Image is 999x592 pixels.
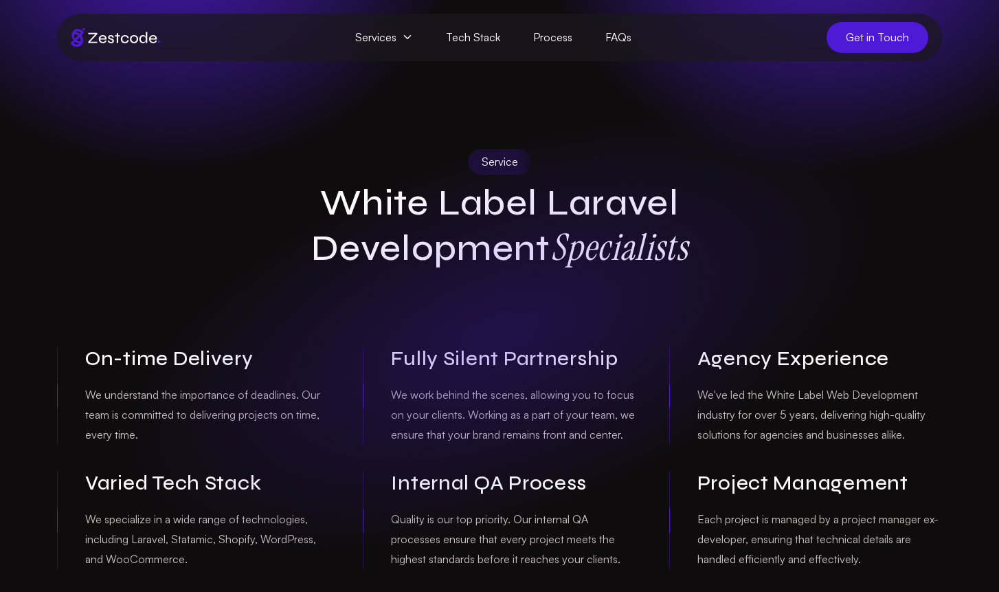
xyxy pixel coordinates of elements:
[517,22,589,53] a: Process
[339,22,429,53] span: Services
[697,509,942,569] p: Each project is managed by a project manager ex-developer, ensuring that technical details are ha...
[697,347,942,371] h3: Agency Experience
[550,223,688,270] strong: Specialists
[827,22,928,53] a: Get in Touch
[391,347,636,371] h3: Fully Silent Partnership
[391,385,636,444] p: We work behind the scenes, allowing you to focus on your clients. Working as a part of your team,...
[85,385,330,444] p: We understand the importance of deadlines. Our team is committed to delivering projects on time, ...
[391,509,636,569] p: Quality is our top priority. Our internal QA processes ensure that every project meets the highes...
[391,472,636,496] h3: Internal QA Process
[697,385,942,444] p: We've led the White Label Web Development industry for over 5 years, delivering high-quality solu...
[697,472,942,496] h3: Project Management
[589,22,648,53] a: FAQs
[468,149,532,175] div: Service
[85,472,330,496] h3: Varied Tech Stack
[236,182,763,271] h1: White Label Laravel Development
[429,22,517,53] a: Tech Stack
[71,28,160,47] img: Brand logo of zestcode digital
[85,509,330,569] p: We specialize in a wide range of technologies, including Laravel, Statamic, Shopify, WordPress, a...
[85,347,330,371] h3: On-time Delivery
